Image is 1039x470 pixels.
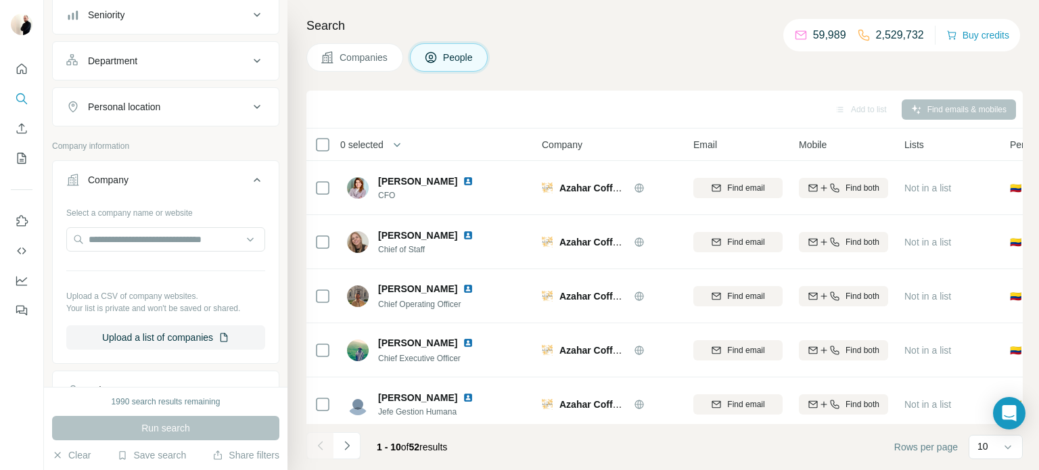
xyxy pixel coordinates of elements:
[542,237,553,248] img: Logo of Azahar Coffee Company
[542,345,553,356] img: Logo of Azahar Coffee Company
[340,138,384,151] span: 0 selected
[11,57,32,81] button: Quick start
[846,290,879,302] span: Find both
[693,340,783,360] button: Find email
[904,399,951,410] span: Not in a list
[727,290,764,302] span: Find email
[946,26,1009,45] button: Buy credits
[876,27,924,43] p: 2,529,732
[993,397,1025,429] div: Open Intercom Messenger
[88,383,122,397] div: Industry
[347,285,369,307] img: Avatar
[799,138,827,151] span: Mobile
[1010,181,1021,195] span: 🇨🇴
[977,440,988,453] p: 10
[53,45,279,77] button: Department
[378,174,457,188] span: [PERSON_NAME]
[846,344,879,356] span: Find both
[11,209,32,233] button: Use Surfe on LinkedIn
[378,300,461,309] span: Chief Operating Officer
[378,406,490,418] span: Jefe Gestion Humana
[53,91,279,123] button: Personal location
[542,138,582,151] span: Company
[52,140,279,152] p: Company information
[693,394,783,415] button: Find email
[333,432,361,459] button: Navigate to next page
[1010,289,1021,303] span: 🇨🇴
[52,448,91,462] button: Clear
[727,344,764,356] span: Find email
[463,230,474,241] img: LinkedIn logo
[904,183,951,193] span: Not in a list
[904,237,951,248] span: Not in a list
[1010,235,1021,249] span: 🇨🇴
[347,177,369,199] img: Avatar
[378,189,490,202] span: CFO
[53,164,279,202] button: Company
[347,394,369,415] img: Avatar
[88,173,129,187] div: Company
[378,282,457,296] span: [PERSON_NAME]
[11,239,32,263] button: Use Surfe API
[11,116,32,141] button: Enrich CSV
[401,442,409,452] span: of
[11,268,32,293] button: Dashboard
[542,399,553,410] img: Logo of Azahar Coffee Company
[693,178,783,198] button: Find email
[542,183,553,193] img: Logo of Azahar Coffee Company
[799,394,888,415] button: Find both
[66,302,265,314] p: Your list is private and won't be saved or shared.
[66,325,265,350] button: Upload a list of companies
[727,398,764,410] span: Find email
[66,290,265,302] p: Upload a CSV of company websites.
[693,286,783,306] button: Find email
[463,337,474,348] img: LinkedIn logo
[409,442,420,452] span: 52
[799,232,888,252] button: Find both
[559,291,669,302] span: Azahar Coffee Company
[347,231,369,253] img: Avatar
[799,340,888,360] button: Find both
[727,182,764,194] span: Find email
[306,16,1023,35] h4: Search
[463,283,474,294] img: LinkedIn logo
[799,178,888,198] button: Find both
[559,345,669,356] span: Azahar Coffee Company
[88,100,160,114] div: Personal location
[799,286,888,306] button: Find both
[463,392,474,403] img: LinkedIn logo
[11,298,32,323] button: Feedback
[894,440,958,454] span: Rows per page
[559,399,669,410] span: Azahar Coffee Company
[846,236,879,248] span: Find both
[377,442,401,452] span: 1 - 10
[66,202,265,219] div: Select a company name or website
[347,339,369,361] img: Avatar
[53,374,279,406] button: Industry
[11,14,32,35] img: Avatar
[693,138,717,151] span: Email
[88,54,137,68] div: Department
[112,396,221,408] div: 1990 search results remaining
[117,448,186,462] button: Save search
[463,176,474,187] img: LinkedIn logo
[212,448,279,462] button: Share filters
[904,291,951,302] span: Not in a list
[559,183,669,193] span: Azahar Coffee Company
[378,354,461,363] span: Chief Executive Officer
[378,243,490,256] span: Chief of Staff
[11,87,32,111] button: Search
[727,236,764,248] span: Find email
[88,8,124,22] div: Seniority
[340,51,389,64] span: Companies
[542,291,553,302] img: Logo of Azahar Coffee Company
[904,138,924,151] span: Lists
[378,336,457,350] span: [PERSON_NAME]
[846,398,879,410] span: Find both
[11,146,32,170] button: My lists
[813,27,846,43] p: 59,989
[378,229,457,242] span: [PERSON_NAME]
[443,51,474,64] span: People
[378,391,457,404] span: [PERSON_NAME]
[693,232,783,252] button: Find email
